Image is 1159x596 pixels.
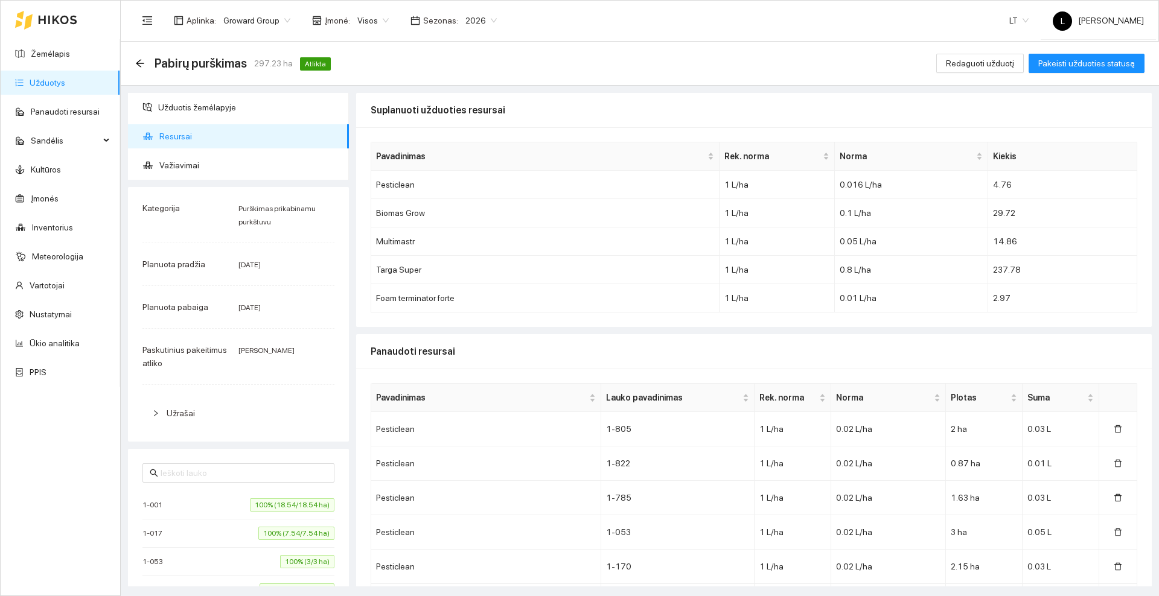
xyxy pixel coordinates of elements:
[371,171,720,199] td: Pesticlean
[159,124,339,148] span: Resursai
[371,199,720,227] td: Biomas Grow
[951,391,1008,404] span: Plotas
[946,57,1014,70] span: Redaguoti užduotį
[142,584,168,596] span: 1-062
[720,284,834,312] td: 1 L/ha
[31,128,100,153] span: Sandėlis
[142,302,208,312] span: Planuota pabaiga
[1104,522,1132,542] button: delete
[238,346,295,355] span: [PERSON_NAME]
[142,259,205,269] span: Planuota pradžia
[32,223,73,232] a: Inventorius
[946,550,1023,584] td: 2.15 ha
[250,498,334,512] span: 100% (18.54/18.54 ha)
[155,54,247,73] span: Pabirų purškimas
[31,165,61,174] a: Kultūros
[30,281,65,290] a: Vartotojai
[840,265,871,274] span: 0.8 L/ha
[1023,481,1099,515] td: 0.03 L
[371,142,720,171] th: this column's title is Pavadinimas,this column is sortable
[755,412,831,446] td: 1 L/ha
[946,384,1023,412] th: this column's title is Plotas,this column is sortable
[30,78,65,87] a: Užduotys
[601,446,755,481] td: 1-822
[31,194,59,203] a: Įmonės
[371,384,601,412] th: this column's title is Pavadinimas,this column is sortable
[223,11,290,30] span: Groward Group
[238,204,316,226] span: Purškimas prikabinamu purkštuvu
[946,515,1023,550] td: 3 ha
[1061,11,1065,31] span: L
[142,399,334,427] div: Užrašai
[946,481,1023,515] td: 1.63 ha
[371,334,1137,369] div: Panaudoti resursai
[371,227,720,256] td: Multimastr
[936,54,1024,73] button: Redaguoti užduotį
[840,180,882,189] span: 0.016 L/ha
[840,293,876,303] span: 0.01 L/ha
[300,57,331,71] span: Atlikta
[720,256,834,284] td: 1 L/ha
[152,410,159,417] span: right
[1023,446,1099,481] td: 0.01 L
[720,142,834,171] th: this column's title is Rek. norma,this column is sortable
[831,384,946,412] th: this column's title is Norma,this column is sortable
[371,93,1137,127] div: Suplanuoti užduoties resursai
[371,481,601,515] td: Pesticlean
[31,107,100,116] a: Panaudoti resursai
[254,57,293,70] span: 297.23 ha
[161,466,327,480] input: Ieškoti lauko
[1114,528,1122,537] span: delete
[423,14,458,27] span: Sezonas :
[1104,488,1132,507] button: delete
[158,95,339,119] span: Užduotis žemėlapyje
[836,424,872,434] span: 0.02 L/ha
[1114,562,1122,572] span: delete
[135,8,159,33] button: menu-fold
[1104,454,1132,473] button: delete
[724,150,820,163] span: Rek. norma
[720,227,834,256] td: 1 L/ha
[1114,459,1122,469] span: delete
[376,150,705,163] span: Pavadinimas
[325,14,350,27] span: Įmonė :
[836,493,872,502] span: 0.02 L/ha
[142,345,227,368] span: Paskutinius pakeitimus atliko
[30,367,46,377] a: PPIS
[371,515,601,550] td: Pesticlean
[135,59,145,68] span: arrow-left
[1023,412,1099,446] td: 0.03 L
[30,338,80,348] a: Ūkio analitika
[755,384,831,412] th: this column's title is Rek. norma,this column is sortable
[187,14,216,27] span: Aplinka :
[142,15,153,26] span: menu-fold
[759,391,817,404] span: Rek. norma
[280,555,334,568] span: 100% (3/3 ha)
[1053,16,1144,25] span: [PERSON_NAME]
[238,261,261,269] span: [DATE]
[371,256,720,284] td: Targa Super
[410,16,420,25] span: calendar
[1009,11,1029,30] span: LT
[755,515,831,550] td: 1 L/ha
[946,412,1023,446] td: 2 ha
[1029,54,1145,73] button: Pakeisti užduoties statusą
[371,284,720,312] td: Foam terminator forte
[601,550,755,584] td: 1-170
[755,481,831,515] td: 1 L/ha
[167,408,195,418] span: Užrašai
[840,236,876,246] span: 0.05 L/ha
[357,11,389,30] span: Visos
[988,227,1137,256] td: 14.86
[988,284,1137,312] td: 2.97
[142,203,180,213] span: Kategorija
[836,458,872,468] span: 0.02 L/ha
[601,481,755,515] td: 1-785
[142,499,168,511] span: 1-001
[1023,515,1099,550] td: 0.05 L
[601,515,755,550] td: 1-053
[988,171,1137,199] td: 4.76
[465,11,497,30] span: 2026
[988,256,1137,284] td: 237.78
[601,384,755,412] th: this column's title is Lauko pavadinimas,this column is sortable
